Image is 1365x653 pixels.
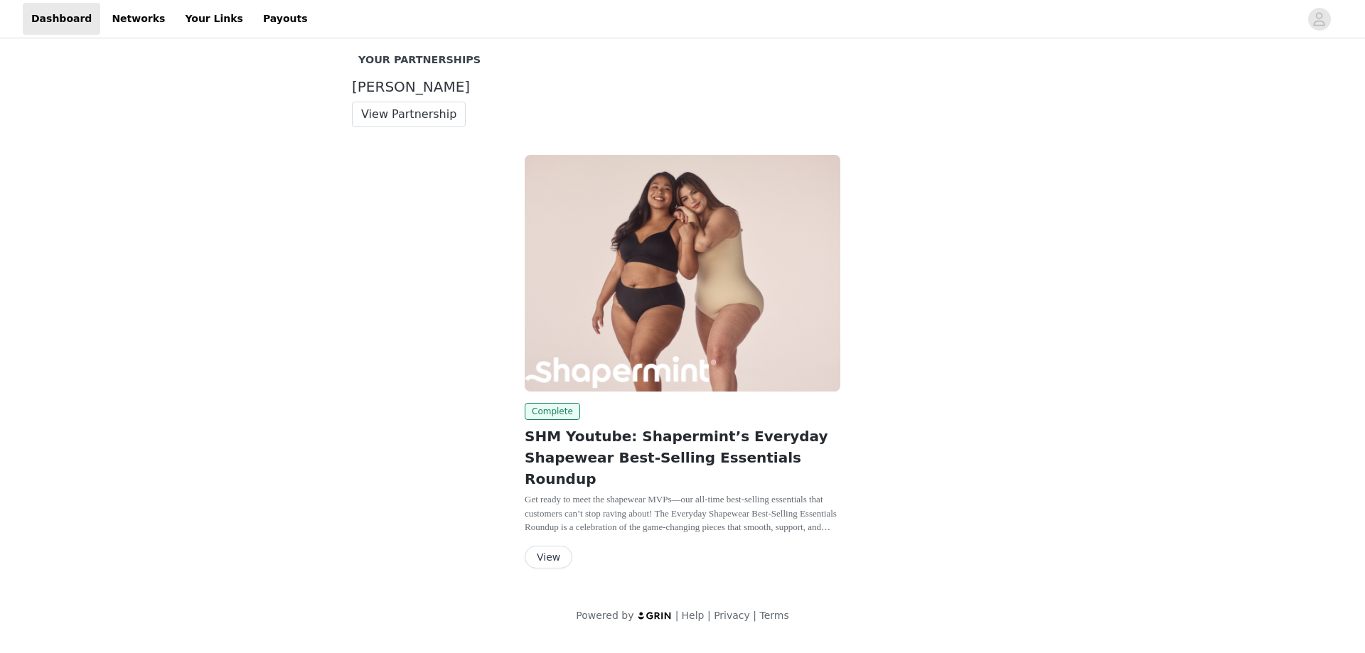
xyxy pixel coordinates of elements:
[23,3,100,35] a: Dashboard
[352,79,1013,95] div: [PERSON_NAME]
[358,53,1007,68] div: Your Partnerships
[759,610,788,621] a: Terms
[753,610,756,621] span: |
[525,155,840,392] img: Shapermint
[176,3,252,35] a: Your Links
[525,426,840,490] h2: SHM Youtube: Shapermint’s Everyday Shapewear Best-Selling Essentials Roundup
[707,610,711,621] span: |
[682,610,705,621] a: Help
[714,610,750,621] a: Privacy
[525,546,572,568] button: View
[255,3,316,35] a: Payouts
[576,610,633,621] span: Powered by
[352,102,466,127] button: View Partnership
[637,611,673,620] img: logo
[1312,8,1326,31] div: avatar
[525,494,837,546] span: Get ready to meet the shapewear MVPs—our all-time best-selling essentials that customers can’t st...
[103,3,173,35] a: Networks
[525,552,572,563] a: View
[675,610,679,621] span: |
[525,403,580,420] span: Complete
